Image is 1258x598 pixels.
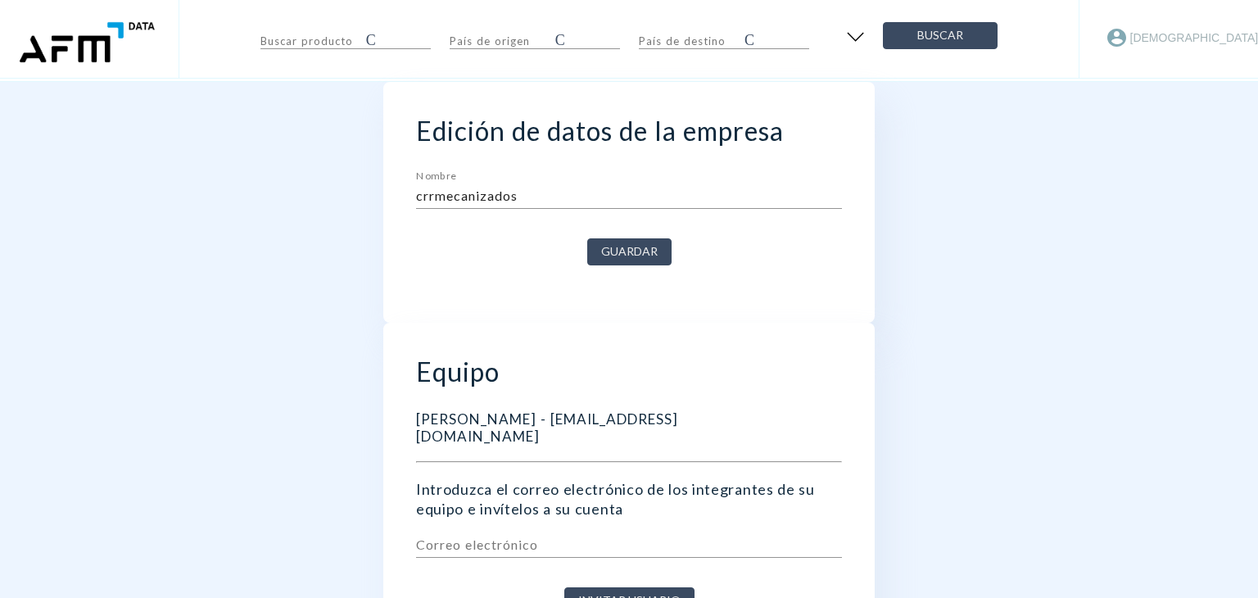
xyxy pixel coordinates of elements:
font: Equipo [416,356,500,387]
font: Cancelar [366,30,479,45]
img: enantio [13,20,158,65]
font: Nombre [416,170,456,181]
font: Cancelar [555,30,668,45]
font: Introduzca el correo electrónico de los integrantes de su equipo e invítelos a su cuenta [416,480,815,518]
button: Guardar [587,238,672,265]
font: Edición de datos de la empresa [416,115,784,147]
button: entrada clara [793,24,809,51]
font: Cancelar [744,30,858,45]
img: filtro abierto [842,25,869,49]
font: Guardar [601,244,658,258]
button: entrada clara [414,24,431,51]
button: Buscar [883,22,998,49]
img: Icono de cuenta [1107,29,1126,47]
font: [PERSON_NAME] - [EMAIL_ADDRESS][DOMAIN_NAME] [416,410,678,445]
font: Buscar [917,28,963,42]
button: entrada clara [604,24,620,51]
